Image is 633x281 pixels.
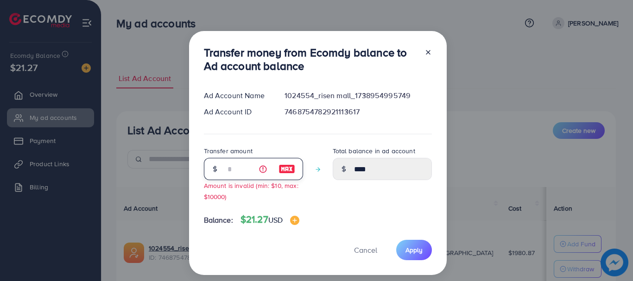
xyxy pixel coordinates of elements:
[204,146,253,156] label: Transfer amount
[196,106,278,117] div: Ad Account ID
[204,46,417,73] h3: Transfer money from Ecomdy balance to Ad account balance
[333,146,415,156] label: Total balance in ad account
[204,181,298,200] small: Amount is invalid (min: $10, max: $10000)
[277,90,439,101] div: 1024554_risen mall_1738954995749
[241,214,299,225] h4: $21.27
[204,215,233,225] span: Balance:
[342,240,389,260] button: Cancel
[279,163,295,175] img: image
[354,245,377,255] span: Cancel
[196,90,278,101] div: Ad Account Name
[290,216,299,225] img: image
[268,215,283,225] span: USD
[405,245,423,255] span: Apply
[396,240,432,260] button: Apply
[277,106,439,117] div: 7468754782921113617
